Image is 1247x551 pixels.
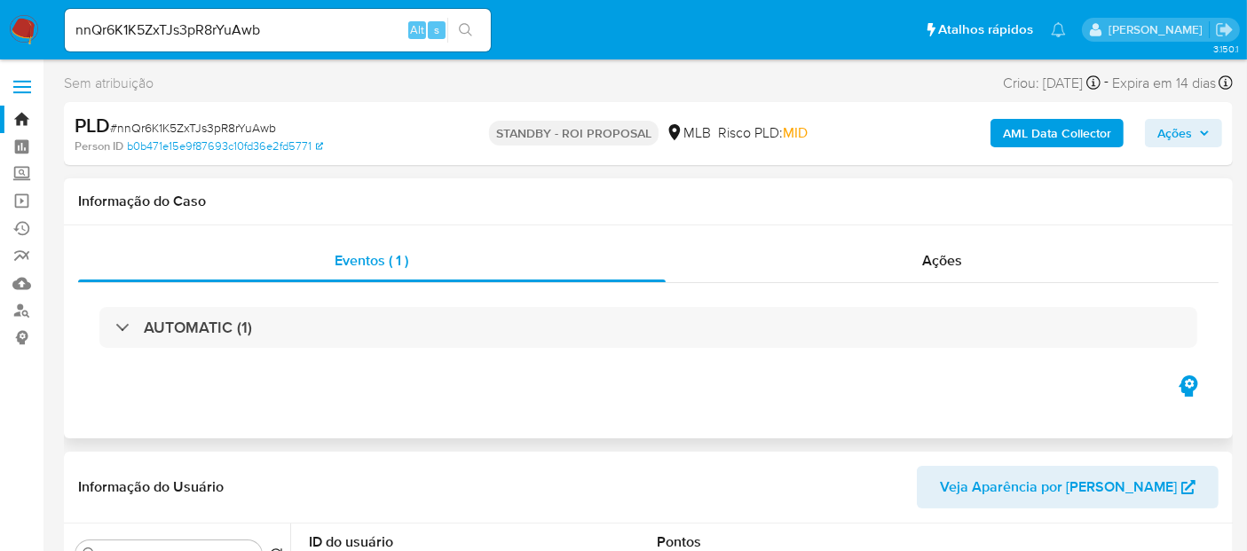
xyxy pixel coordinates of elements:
[1112,74,1216,93] span: Expira em 14 dias
[335,250,408,271] span: Eventos ( 1 )
[917,466,1219,508] button: Veja Aparência por [PERSON_NAME]
[940,466,1177,508] span: Veja Aparência por [PERSON_NAME]
[922,250,962,271] span: Ações
[78,478,224,496] h1: Informação do Usuário
[1215,20,1234,39] a: Sair
[75,111,110,139] b: PLD
[99,307,1197,348] div: AUTOMATIC (1)
[434,21,439,38] span: s
[1109,21,1209,38] p: erico.trevizan@mercadopago.com.br
[65,19,491,42] input: Pesquise usuários ou casos...
[718,123,808,143] span: Risco PLD:
[144,318,252,337] h3: AUTOMATIC (1)
[666,123,711,143] div: MLB
[1104,71,1109,95] span: -
[410,21,424,38] span: Alt
[1157,119,1192,147] span: Ações
[489,121,659,146] p: STANDBY - ROI PROPOSAL
[990,119,1124,147] button: AML Data Collector
[1003,119,1111,147] b: AML Data Collector
[127,138,323,154] a: b0b471e15e9f87693c10fd36e2fd5771
[1145,119,1222,147] button: Ações
[783,122,808,143] span: MID
[75,138,123,154] b: Person ID
[64,74,154,93] span: Sem atribuição
[1003,71,1101,95] div: Criou: [DATE]
[110,119,276,137] span: # nnQr6K1K5ZxTJs3pR8rYuAwb
[938,20,1033,39] span: Atalhos rápidos
[78,193,1219,210] h1: Informação do Caso
[1051,22,1066,37] a: Notificações
[447,18,484,43] button: search-icon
